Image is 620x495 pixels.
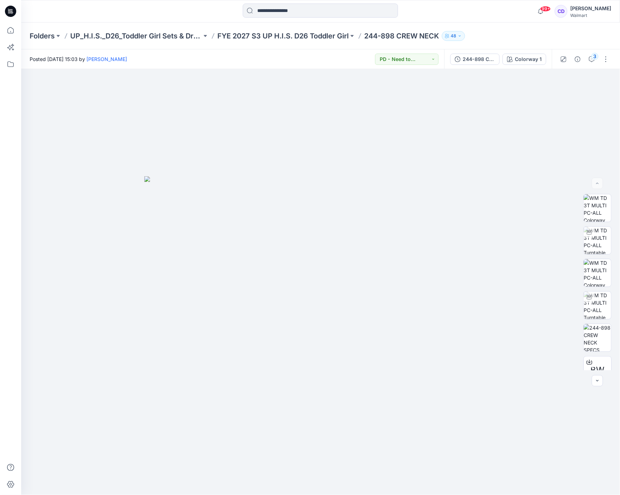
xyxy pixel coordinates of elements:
[86,56,127,62] a: [PERSON_NAME]
[364,31,439,41] p: 244-898 CREW NECK
[515,55,542,63] div: Colorway 1
[30,31,55,41] a: Folders
[442,31,465,41] button: 48
[570,4,611,13] div: [PERSON_NAME]
[502,54,546,65] button: Colorway 1
[590,364,604,377] span: BW
[217,31,349,41] a: FYE 2027 S3 UP H.I.S. D26 Toddler Girl
[584,324,611,352] img: 244-898 CREW NECK SPECS
[70,31,202,41] a: UP_H.I.S._D26_Toddler Girl Sets & Dresses
[463,55,495,63] div: 244-898 CREW NECK
[586,54,597,65] button: 3
[144,176,497,495] img: eyJhbGciOiJIUzI1NiIsImtpZCI6IjAiLCJzbHQiOiJzZXMiLCJ0eXAiOiJKV1QifQ.eyJkYXRhIjp7InR5cGUiOiJzdG9yYW...
[555,5,567,18] div: CD
[584,292,611,319] img: WM TD 3T MULTI PC-ALL Turntable with Avatar
[30,55,127,63] span: Posted [DATE] 15:03 by
[584,227,611,254] img: WM TD 3T MULTI PC-ALL Turntable with Avatar
[540,6,551,12] span: 99+
[584,194,611,222] img: WM TD 3T MULTI PC-ALL Colorway wo Avatar
[451,32,456,40] p: 48
[450,54,500,65] button: 244-898 CREW NECK
[570,13,611,18] div: Walmart
[591,53,598,60] div: 3
[572,54,583,65] button: Details
[584,259,611,287] img: WM TD 3T MULTI PC-ALL Colorway wo Avatar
